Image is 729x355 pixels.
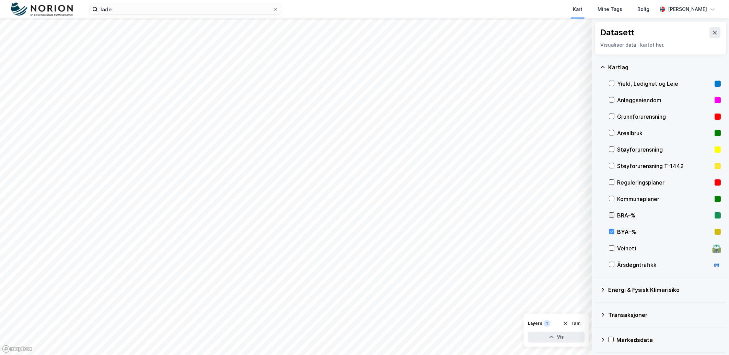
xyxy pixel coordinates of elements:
[617,211,712,220] div: BRA–%
[617,244,710,252] div: Veinett
[637,5,649,13] div: Bolig
[600,27,634,38] div: Datasett
[617,145,712,154] div: Støyforurensning
[528,332,585,343] button: Vis
[617,195,712,203] div: Kommuneplaner
[11,2,73,16] img: norion-logo.80e7a08dc31c2e691866.png
[608,311,721,319] div: Transaksjoner
[695,322,729,355] div: Kontrollprogram for chat
[608,286,721,294] div: Energi & Fysisk Klimarisiko
[617,261,710,269] div: Årsdøgntrafikk
[608,63,721,71] div: Kartlag
[528,321,542,326] div: Layers
[617,129,712,137] div: Arealbruk
[617,80,712,88] div: Yield, Ledighet og Leie
[598,5,622,13] div: Mine Tags
[2,345,32,353] a: Mapbox homepage
[617,162,712,170] div: Støyforurensning T-1442
[668,5,707,13] div: [PERSON_NAME]
[617,113,712,121] div: Grunnforurensning
[617,228,712,236] div: BYA–%
[712,244,721,253] div: 🛣️
[616,336,721,344] div: Markedsdata
[544,320,551,327] div: 1
[98,4,273,14] input: Søk på adresse, matrikkel, gårdeiere, leietakere eller personer
[573,5,582,13] div: Kart
[558,318,585,329] button: Tøm
[617,178,712,187] div: Reguleringsplaner
[617,96,712,104] div: Anleggseiendom
[695,322,729,355] iframe: Chat Widget
[600,41,720,49] div: Visualiser data i kartet her.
